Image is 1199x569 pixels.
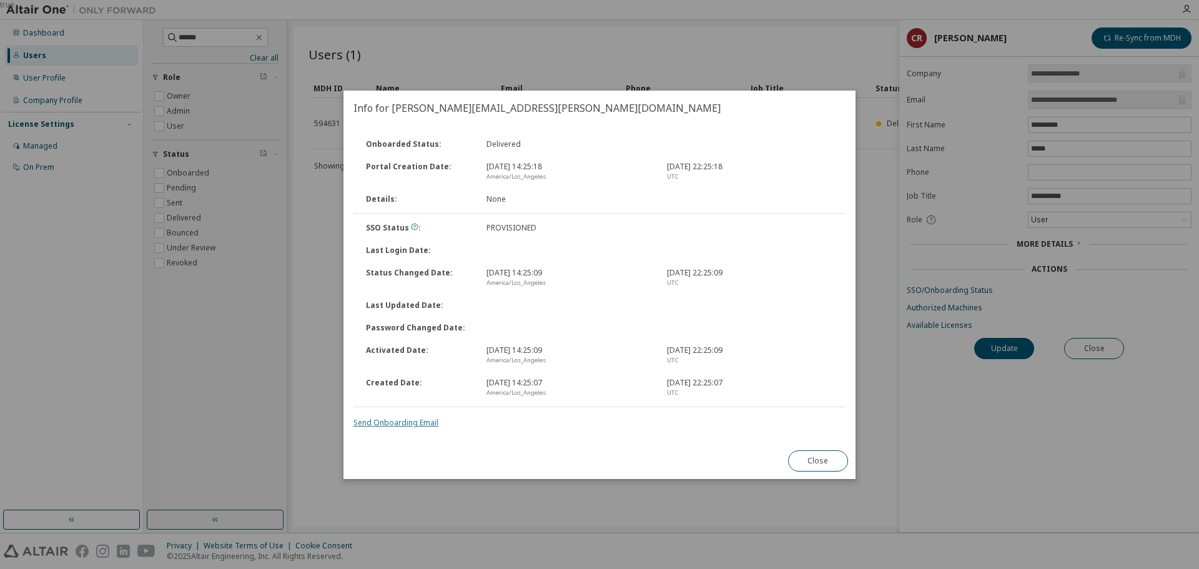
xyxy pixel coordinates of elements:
div: Portal Creation Date : [358,162,479,182]
div: Created Date : [358,378,479,398]
div: [DATE] 22:25:18 [659,162,840,182]
div: [DATE] 14:25:09 [479,345,659,365]
div: SSO Status : [358,223,479,233]
div: America/Los_Angeles [486,388,652,398]
div: America/Los_Angeles [486,355,652,365]
div: America/Los_Angeles [486,172,652,182]
div: UTC [667,388,832,398]
div: [DATE] 14:25:07 [479,378,659,398]
div: UTC [667,278,832,288]
h2: Info for [PERSON_NAME][EMAIL_ADDRESS][PERSON_NAME][DOMAIN_NAME] [343,91,856,126]
div: [DATE] 22:25:07 [659,378,840,398]
div: Last Updated Date : [358,300,479,310]
div: None [479,194,659,204]
div: America/Los_Angeles [486,278,652,288]
div: [DATE] 14:25:09 [479,268,659,288]
div: PROVISIONED [479,223,659,233]
div: UTC [667,355,832,365]
button: Close [788,450,848,472]
div: [DATE] 14:25:18 [479,162,659,182]
div: Onboarded Status : [358,139,479,149]
div: Details : [358,194,479,204]
a: Send Onboarding Email [353,417,438,428]
div: Last Login Date : [358,245,479,255]
div: Delivered [479,139,659,149]
div: UTC [667,172,832,182]
div: [DATE] 22:25:09 [659,345,840,365]
div: Status Changed Date : [358,268,479,288]
div: Activated Date : [358,345,479,365]
div: [DATE] 22:25:09 [659,268,840,288]
div: Password Changed Date : [358,323,479,333]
